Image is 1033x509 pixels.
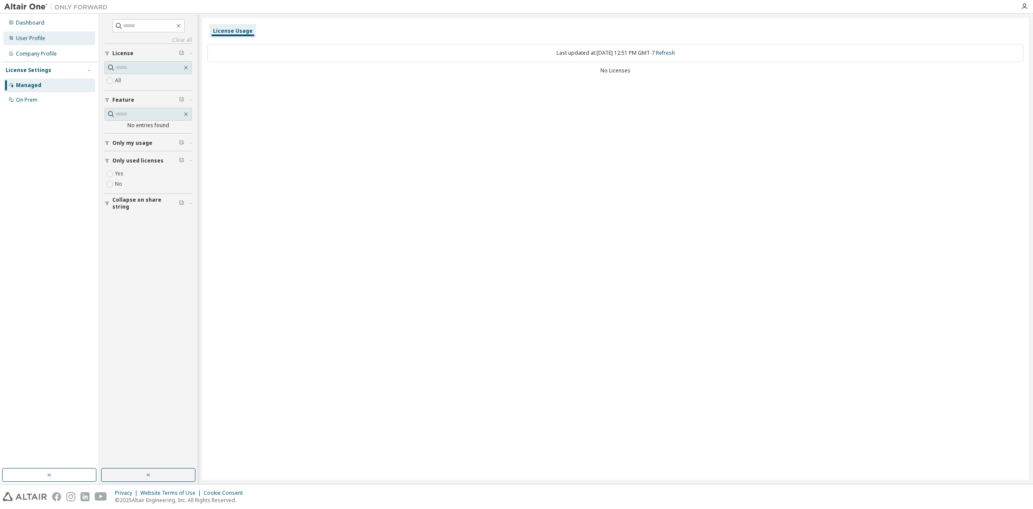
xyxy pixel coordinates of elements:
div: Privacy [115,490,140,497]
div: On Prem [16,97,37,103]
div: Dashboard [16,19,44,26]
img: facebook.svg [52,492,61,501]
button: Only my usage [105,134,192,153]
div: Managed [16,82,41,89]
span: Only used licenses [112,157,164,164]
div: No Licenses [207,67,1024,74]
span: License [112,50,133,57]
label: All [115,75,123,86]
div: Website Terms of Use [140,490,204,497]
div: Cookie Consent [204,490,248,497]
span: Clear filter [179,50,184,57]
div: No entries found [105,122,192,129]
img: instagram.svg [66,492,75,501]
img: linkedin.svg [80,492,90,501]
span: Clear filter [179,200,184,207]
span: Clear filter [179,140,184,147]
img: youtube.svg [95,492,107,501]
img: Altair One [4,3,112,11]
button: Only used licenses [105,151,192,170]
p: © 2025 Altair Engineering, Inc. All Rights Reserved. [115,497,248,504]
a: Clear all [105,37,192,44]
a: Refresh [656,49,675,56]
button: Collapse on share string [105,194,192,213]
span: Collapse on share string [112,197,179,210]
div: Last updated at: [DATE] 12:51 PM GMT-7 [207,44,1024,62]
div: License Usage [213,28,253,34]
span: Clear filter [179,157,184,164]
img: altair_logo.svg [3,492,47,501]
button: Feature [105,91,192,109]
div: User Profile [16,35,45,42]
button: License [105,44,192,63]
span: Clear filter [179,97,184,103]
div: Company Profile [16,50,57,57]
label: Yes [115,169,125,179]
label: No [115,179,124,189]
span: Only my usage [112,140,152,147]
div: License Settings [6,67,51,74]
span: Feature [112,97,134,103]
